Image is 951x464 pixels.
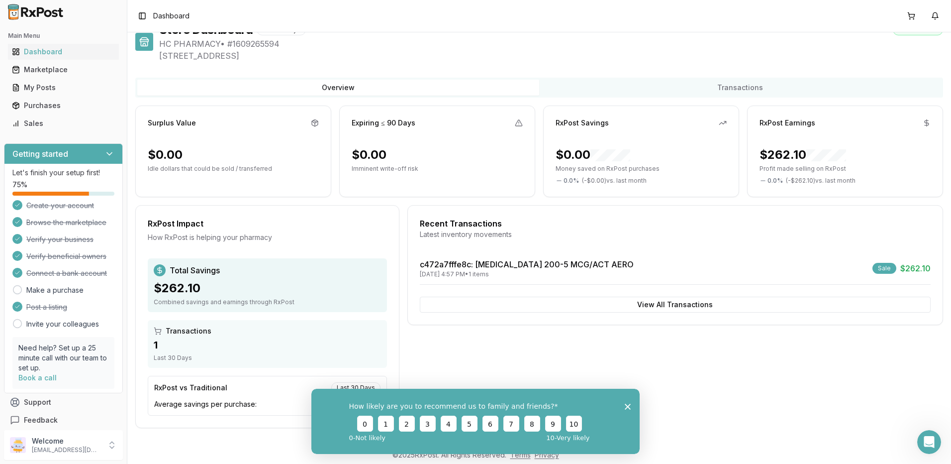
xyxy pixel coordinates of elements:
[420,218,931,230] div: Recent Transactions
[900,262,931,274] span: $262.10
[159,50,943,62] span: [STREET_ADDRESS]
[26,285,84,295] a: Make a purchase
[26,218,106,228] span: Browse the marketplace
[311,389,640,454] iframe: Survey from RxPost
[154,338,381,352] div: 1
[420,259,634,269] a: c472a7fffe8c: [MEDICAL_DATA] 200-5 MCG/ACT AERO
[12,168,114,178] p: Let's finish your setup first!
[18,373,57,382] a: Book a call
[12,65,115,75] div: Marketplace
[352,165,523,173] p: Imminent write-off risk
[8,61,119,79] a: Marketplace
[170,264,220,276] span: Total Savings
[8,43,119,61] a: Dashboard
[154,354,381,362] div: Last 30 Days
[148,118,196,128] div: Surplus Value
[556,165,727,173] p: Money saved on RxPost purchases
[420,297,931,313] button: View All Transactions
[8,115,119,132] a: Sales
[12,83,115,93] div: My Posts
[26,201,94,211] span: Create your account
[4,4,68,20] img: RxPost Logo
[153,11,190,21] nav: breadcrumb
[420,270,634,278] div: [DATE] 4:57 PM • 1 items
[556,118,609,128] div: RxPost Savings
[153,11,190,21] span: Dashboard
[154,298,381,306] div: Combined savings and earnings through RxPost
[154,399,257,409] span: Average savings per purchase:
[12,180,27,190] span: 75 %
[4,44,123,60] button: Dashboard
[767,177,783,185] span: 0.0 %
[872,263,896,274] div: Sale
[12,118,115,128] div: Sales
[760,165,931,173] p: Profit made selling on RxPost
[4,393,123,411] button: Support
[556,147,630,163] div: $0.00
[12,101,115,111] div: Purchases
[4,98,123,114] button: Purchases
[564,177,579,185] span: 0.0 %
[760,147,846,163] div: $262.10
[159,38,943,50] span: HC PHARMACY • # 1609265594
[154,280,381,296] div: $262.10
[582,177,647,185] span: ( - $0.00 ) vs. last month
[8,32,119,40] h2: Main Menu
[32,436,101,446] p: Welcome
[352,147,386,163] div: $0.00
[24,415,58,425] span: Feedback
[26,319,99,329] a: Invite your colleagues
[786,177,856,185] span: ( - $262.10 ) vs. last month
[352,118,415,128] div: Expiring ≤ 90 Days
[12,148,68,160] h3: Getting started
[32,446,101,454] p: [EMAIL_ADDRESS][DOMAIN_NAME]
[4,80,123,96] button: My Posts
[331,382,380,393] div: Last 30 Days
[510,451,531,459] a: Terms
[148,147,183,163] div: $0.00
[166,326,211,336] span: Transactions
[26,234,94,244] span: Verify your business
[154,383,227,393] div: RxPost vs Traditional
[917,430,941,454] iframe: Intercom live chat
[4,411,123,429] button: Feedback
[148,218,387,230] div: RxPost Impact
[148,165,319,173] p: Idle dollars that could be sold / transferred
[4,62,123,78] button: Marketplace
[12,47,115,57] div: Dashboard
[10,437,26,453] img: User avatar
[535,451,559,459] a: Privacy
[148,232,387,242] div: How RxPost is helping your pharmacy
[26,302,67,312] span: Post a listing
[420,230,931,239] div: Latest inventory movements
[760,118,815,128] div: RxPost Earnings
[4,116,123,131] button: Sales
[137,80,539,96] button: Overview
[8,97,119,115] a: Purchases
[26,268,107,278] span: Connect a bank account
[26,251,106,261] span: Verify beneficial owners
[18,343,108,373] p: Need help? Set up a 25 minute call with our team to set up.
[539,80,941,96] button: Transactions
[8,79,119,97] a: My Posts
